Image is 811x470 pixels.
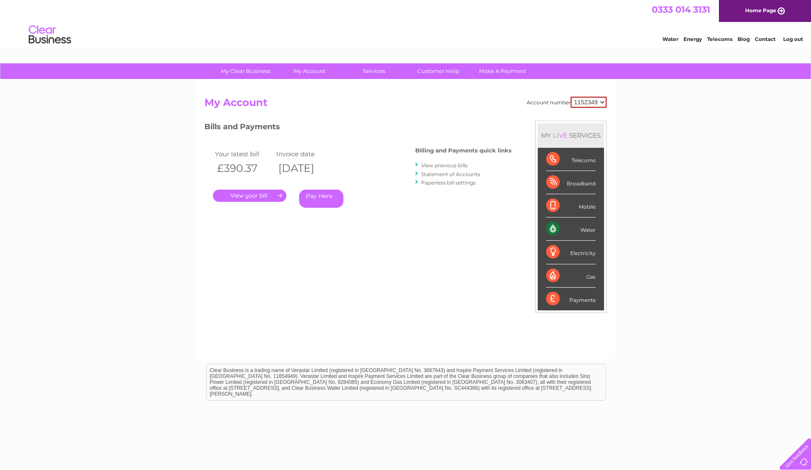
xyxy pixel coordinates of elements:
[538,123,604,147] div: MY SERVICES
[551,131,569,139] div: LIVE
[339,63,409,79] a: Services
[274,160,335,177] th: [DATE]
[527,97,607,108] div: Account number
[738,36,750,42] a: Blog
[468,63,537,79] a: Make A Payment
[546,217,596,241] div: Water
[546,194,596,217] div: Mobile
[546,171,596,194] div: Broadband
[28,22,71,48] img: logo.png
[213,190,286,202] a: .
[274,148,335,160] td: Invoice date
[755,36,776,42] a: Contact
[546,288,596,310] div: Payments
[546,264,596,288] div: Gas
[403,63,473,79] a: Customer Help
[275,63,345,79] a: My Account
[546,148,596,171] div: Telecoms
[421,162,468,168] a: View previous bills
[415,147,512,154] h4: Billing and Payments quick links
[211,63,280,79] a: My Clear Business
[707,36,732,42] a: Telecoms
[783,36,803,42] a: Log out
[546,241,596,264] div: Electricity
[204,97,607,113] h2: My Account
[662,36,678,42] a: Water
[652,4,710,15] a: 0333 014 3131
[213,160,274,177] th: £390.37
[421,171,480,177] a: Statement of Accounts
[421,179,476,186] a: Paperless bill settings
[683,36,702,42] a: Energy
[213,148,274,160] td: Your latest bill
[299,190,343,208] a: Pay Here
[204,121,512,136] h3: Bills and Payments
[207,5,606,41] div: Clear Business is a trading name of Verastar Limited (registered in [GEOGRAPHIC_DATA] No. 3667643...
